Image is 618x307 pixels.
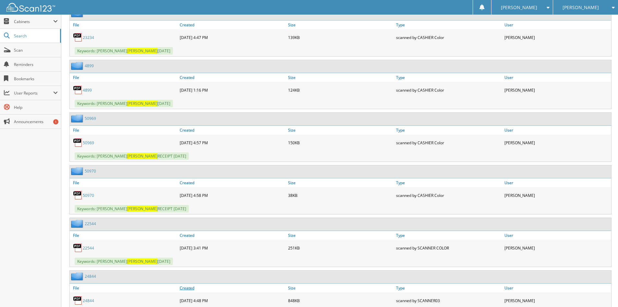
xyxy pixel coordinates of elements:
img: PDF.png [73,296,83,305]
span: Keywords: [PERSON_NAME] RECEIPT [DATE] [75,152,189,160]
span: [PERSON_NAME] [127,259,158,264]
div: scanned by CASHIER Color [394,136,503,149]
a: 50970 [85,168,96,174]
div: 38KB [286,189,395,202]
a: Created [178,73,286,82]
span: Keywords: [PERSON_NAME] [DATE] [75,47,173,55]
div: [DATE] 1:16 PM [178,83,286,96]
a: Size [286,126,395,134]
img: folder2.png [71,62,85,70]
a: User [503,178,611,187]
div: scanned by CASHIER Color [394,189,503,202]
a: Size [286,73,395,82]
a: 22544 [85,221,96,226]
a: User [503,73,611,82]
span: [PERSON_NAME] [501,6,537,9]
a: Size [286,20,395,29]
a: File [70,284,178,292]
div: [DATE] 4:58 PM [178,189,286,202]
div: 1 [53,119,58,124]
a: File [70,20,178,29]
a: User [503,231,611,240]
img: folder2.png [71,220,85,228]
span: Keywords: [PERSON_NAME] [DATE] [75,258,173,265]
span: [PERSON_NAME] [127,206,158,211]
span: Reminders [14,62,58,67]
div: scanned by CASHIER Color [394,83,503,96]
img: folder2.png [71,167,85,175]
a: 23234 [83,35,94,40]
a: Created [178,20,286,29]
a: User [503,284,611,292]
span: Scan [14,47,58,53]
div: [DATE] 4:57 PM [178,136,286,149]
div: scanned by SCANNER03 [394,294,503,307]
a: 50969 [85,116,96,121]
a: Type [394,178,503,187]
div: [PERSON_NAME] [503,83,611,96]
img: folder2.png [71,272,85,280]
a: File [70,231,178,240]
img: PDF.png [73,243,83,253]
div: [DATE] 3:41 PM [178,241,286,254]
img: folder2.png [71,114,85,122]
iframe: Chat Widget [586,276,618,307]
span: [PERSON_NAME] [127,48,158,54]
a: Created [178,126,286,134]
span: Help [14,105,58,110]
div: scanned by CASHIER Color [394,31,503,44]
a: 50970 [83,193,94,198]
a: Size [286,178,395,187]
a: Size [286,231,395,240]
span: Keywords: [PERSON_NAME] RECEIPT [DATE] [75,205,189,212]
span: [PERSON_NAME] [563,6,599,9]
div: [DATE] 4:48 PM [178,294,286,307]
div: [PERSON_NAME] [503,189,611,202]
a: 4899 [83,87,92,93]
a: 50969 [83,140,94,146]
span: Announcements [14,119,58,124]
a: Created [178,284,286,292]
div: 150KB [286,136,395,149]
div: [PERSON_NAME] [503,241,611,254]
div: [PERSON_NAME] [503,136,611,149]
a: File [70,73,178,82]
a: Type [394,126,503,134]
span: User Reports [14,90,53,96]
a: Size [286,284,395,292]
div: 139KB [286,31,395,44]
img: PDF.png [73,32,83,42]
a: File [70,126,178,134]
span: [PERSON_NAME] [127,153,158,159]
a: 22544 [83,245,94,251]
div: 251KB [286,241,395,254]
a: User [503,20,611,29]
img: scan123-logo-white.svg [6,3,55,12]
div: 124KB [286,83,395,96]
a: Created [178,178,286,187]
a: Type [394,284,503,292]
a: Type [394,231,503,240]
img: PDF.png [73,138,83,147]
div: [DATE] 4:47 PM [178,31,286,44]
span: Search [14,33,57,39]
span: Bookmarks [14,76,58,82]
img: PDF.png [73,190,83,200]
span: [PERSON_NAME] [127,101,158,106]
img: PDF.png [73,85,83,95]
div: [PERSON_NAME] [503,294,611,307]
a: Type [394,20,503,29]
a: File [70,178,178,187]
a: 4899 [85,63,94,69]
a: User [503,126,611,134]
span: Keywords: [PERSON_NAME] [DATE] [75,100,173,107]
div: [PERSON_NAME] [503,31,611,44]
span: Cabinets [14,19,53,24]
div: scanned by SCANNER COLOR [394,241,503,254]
a: Type [394,73,503,82]
div: 848KB [286,294,395,307]
a: 24844 [85,274,96,279]
a: 24844 [83,298,94,303]
a: Created [178,231,286,240]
